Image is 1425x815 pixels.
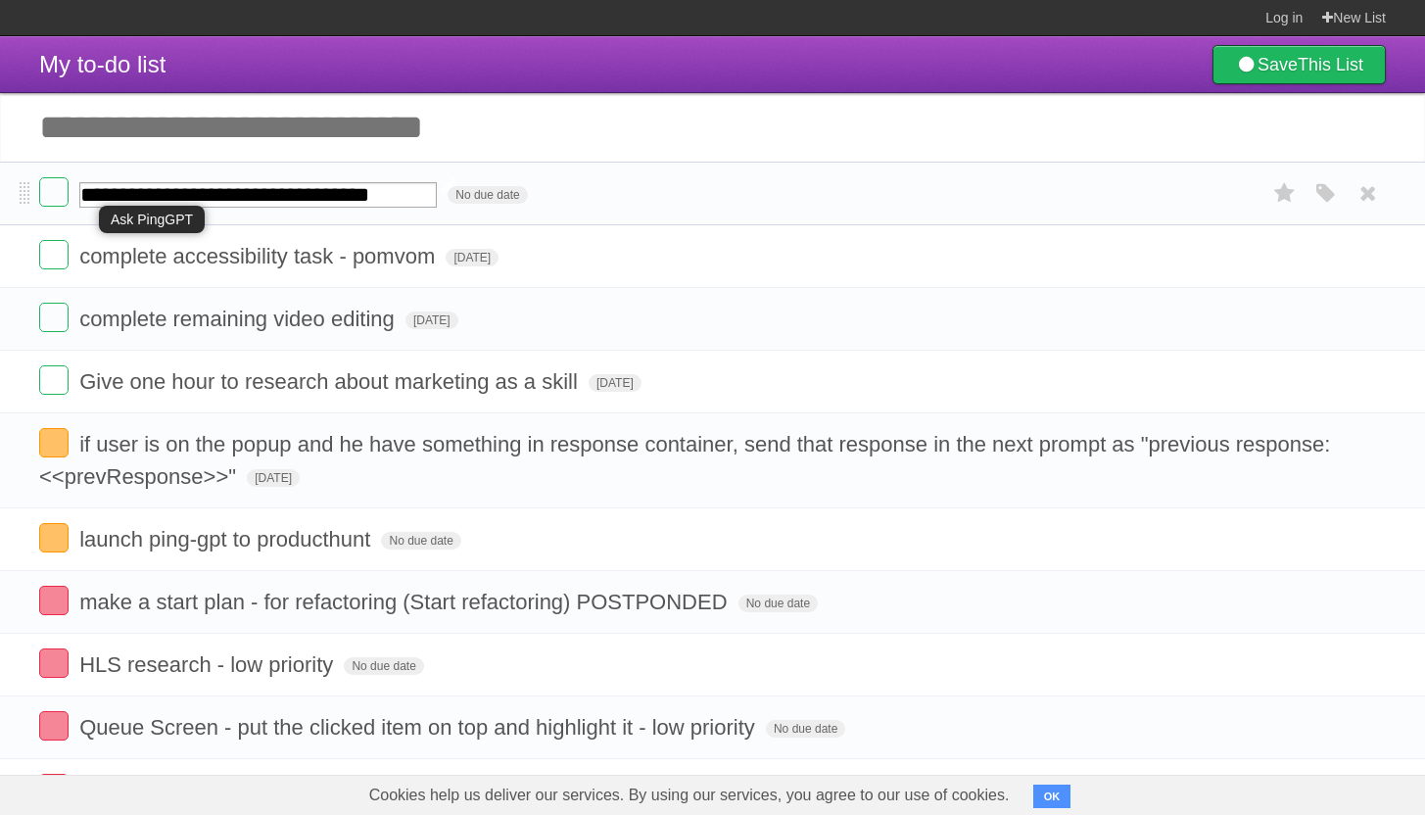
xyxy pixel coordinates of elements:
[766,720,845,738] span: No due date
[79,244,440,268] span: complete accessibility task - pomvom
[39,774,69,803] label: Done
[738,595,818,612] span: No due date
[79,369,583,394] span: Give one hour to research about marketing as a skill
[446,249,499,266] span: [DATE]
[39,177,69,207] label: Done
[39,365,69,395] label: Done
[39,648,69,678] label: Done
[350,776,1029,815] span: Cookies help us deliver our services. By using our services, you agree to our use of cookies.
[79,527,375,551] span: launch ping-gpt to producthunt
[99,206,205,233] div: Ask PingGPT
[39,303,69,332] label: Done
[247,469,300,487] span: [DATE]
[589,374,641,392] span: [DATE]
[39,586,69,615] label: Done
[79,652,338,677] span: HLS research - low priority
[405,312,458,329] span: [DATE]
[39,240,69,269] label: Done
[39,523,69,552] label: Done
[39,432,1330,489] span: if user is on the popup and he have something in response container, send that response in the ne...
[344,657,423,675] span: No due date
[1266,177,1304,210] label: Star task
[79,307,400,331] span: complete remaining video editing
[448,186,527,204] span: No due date
[39,711,69,741] label: Done
[381,532,460,550] span: No due date
[79,715,760,740] span: Queue Screen - put the clicked item on top and highlight it - low priority
[39,51,166,77] span: My to-do list
[1212,45,1386,84] a: SaveThis List
[79,590,732,614] span: make a start plan - for refactoring (Start refactoring) POSTPONDED
[1033,785,1071,808] button: OK
[1298,55,1363,74] b: This List
[39,428,69,457] label: Done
